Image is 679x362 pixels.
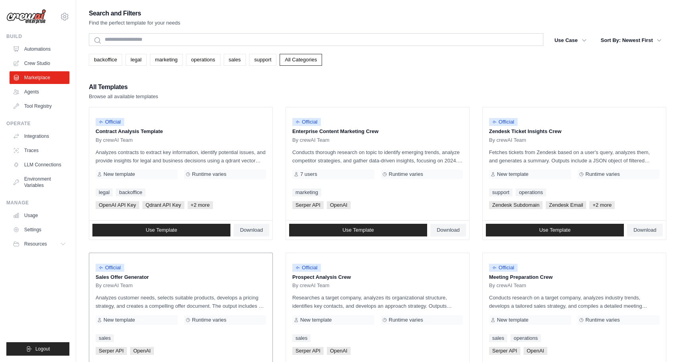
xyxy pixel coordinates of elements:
[627,224,663,236] a: Download
[489,347,520,355] span: Serper API
[489,264,518,272] span: Official
[489,334,507,342] a: sales
[116,189,145,196] a: backoffice
[589,201,615,209] span: +2 more
[96,137,133,143] span: By crewAI Team
[633,227,656,233] span: Download
[96,201,139,209] span: OpenAI API Key
[249,54,276,66] a: support
[489,201,543,209] span: Zendesk Subdomain
[6,342,69,356] button: Logout
[437,227,460,233] span: Download
[192,317,226,323] span: Runtime varies
[89,93,158,101] p: Browse all available templates
[596,33,666,48] button: Sort By: Newest First
[96,334,114,342] a: sales
[524,347,547,355] span: OpenAI
[6,120,69,127] div: Operate
[539,227,570,233] span: Use Template
[10,173,69,192] a: Environment Variables
[550,33,591,48] button: Use Case
[6,33,69,40] div: Build
[96,273,266,281] p: Sales Offer Generator
[489,189,512,196] a: support
[224,54,246,66] a: sales
[130,347,154,355] span: OpenAI
[292,347,324,355] span: Serper API
[10,71,69,84] a: Marketplace
[292,264,321,272] span: Official
[389,317,423,323] span: Runtime varies
[585,171,620,177] span: Runtime varies
[292,137,330,143] span: By crewAI Team
[96,347,127,355] span: Serper API
[292,334,311,342] a: sales
[10,209,69,222] a: Usage
[96,128,266,135] p: Contract Analysis Template
[489,148,660,165] p: Fetches tickets from Zendesk based on a user's query, analyzes them, and generates a summary. Out...
[489,273,660,281] p: Meeting Preparation Crew
[10,57,69,70] a: Crew Studio
[280,54,322,66] a: All Categories
[96,282,133,289] span: By crewAI Team
[510,334,541,342] a: operations
[292,118,321,126] span: Official
[489,282,526,289] span: By crewAI Team
[292,282,330,289] span: By crewAI Team
[104,317,135,323] span: New template
[10,130,69,143] a: Integrations
[292,189,321,196] a: marketing
[10,43,69,55] a: Automations
[486,224,624,236] a: Use Template
[389,171,423,177] span: Runtime varies
[327,201,351,209] span: OpenAI
[292,148,463,165] p: Conducts thorough research on topic to identify emerging trends, analyze competitor strategies, a...
[289,224,427,236] a: Use Template
[104,171,135,177] span: New template
[292,128,463,135] p: Enterprise Content Marketing Crew
[342,227,374,233] span: Use Template
[327,347,351,355] span: OpenAI
[142,201,184,209] span: Qdrant API Key
[89,54,122,66] a: backoffice
[585,317,620,323] span: Runtime varies
[6,200,69,206] div: Manage
[240,227,263,233] span: Download
[92,224,230,236] a: Use Template
[96,189,113,196] a: legal
[89,8,180,19] h2: Search and Filters
[192,171,226,177] span: Runtime varies
[489,128,660,135] p: Zendesk Ticket Insights Crew
[96,293,266,310] p: Analyzes customer needs, selects suitable products, develops a pricing strategy, and creates a co...
[516,189,546,196] a: operations
[186,54,221,66] a: operations
[497,317,528,323] span: New template
[6,9,46,24] img: Logo
[10,86,69,98] a: Agents
[35,346,50,352] span: Logout
[489,137,526,143] span: By crewAI Team
[89,19,180,27] p: Find the perfect template for your needs
[10,238,69,250] button: Resources
[234,224,269,236] a: Download
[10,144,69,157] a: Traces
[430,224,466,236] a: Download
[546,201,586,209] span: Zendesk Email
[10,158,69,171] a: LLM Connections
[96,148,266,165] p: Analyzes contracts to extract key information, identify potential issues, and provide insights fo...
[188,201,213,209] span: +2 more
[489,118,518,126] span: Official
[96,118,124,126] span: Official
[292,293,463,310] p: Researches a target company, analyzes its organizational structure, identifies key contacts, and ...
[292,201,324,209] span: Serper API
[24,241,47,247] span: Resources
[10,100,69,112] a: Tool Registry
[489,293,660,310] p: Conducts research on a target company, analyzes industry trends, develops a tailored sales strate...
[497,171,528,177] span: New template
[300,171,317,177] span: 7 users
[125,54,146,66] a: legal
[292,273,463,281] p: Prospect Analysis Crew
[146,227,177,233] span: Use Template
[89,82,158,93] h2: All Templates
[150,54,183,66] a: marketing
